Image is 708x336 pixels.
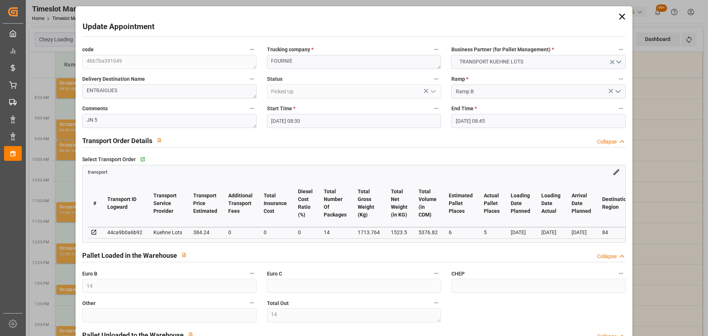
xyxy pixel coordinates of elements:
[228,228,253,237] div: 0
[247,104,257,113] button: Comments
[451,270,465,278] span: CHEP
[541,228,560,237] div: [DATE]
[188,180,223,227] th: Transport Price Estimated
[431,298,441,308] button: Total Out
[505,180,536,227] th: Loading Date Planned
[456,58,527,66] span: TRANSPORT KUEHNE LOTS
[431,74,441,84] button: Status
[102,180,148,227] th: Transport ID Logward
[82,250,177,260] h2: Pallet Loaded in the Warehouse
[88,180,102,227] th: #
[391,228,407,237] div: 1523.5
[247,269,257,278] button: Euro B
[478,180,505,227] th: Actual Pallet Places
[83,21,155,33] h2: Update Appointment
[267,55,441,69] textarea: FOURNIE
[148,180,188,227] th: Transport Service Provider
[152,133,166,147] button: View description
[88,169,107,174] a: transport
[484,228,500,237] div: 5
[602,228,629,237] div: 84
[267,105,295,112] span: Start Time
[616,269,626,278] button: CHEP
[358,228,380,237] div: 1713.764
[451,84,625,98] input: Type to search/select
[267,75,282,83] span: Status
[536,180,566,227] th: Loading Date Actual
[177,248,191,262] button: View description
[419,228,438,237] div: 5376.82
[82,105,108,112] span: Comments
[82,55,256,69] textarea: 4bb7ba391049
[597,253,617,260] div: Collapse
[267,84,441,98] input: Type to search/select
[82,75,145,83] span: Delivery Destination Name
[193,228,217,237] div: 384.24
[616,104,626,113] button: End Time *
[88,169,107,175] span: transport
[451,55,625,69] button: open menu
[267,299,289,307] span: Total Out
[153,228,182,237] div: Kuehne Lots
[264,228,287,237] div: 0
[324,228,347,237] div: 14
[451,114,625,128] input: DD-MM-YYYY HH:MM
[82,299,96,307] span: Other
[247,74,257,84] button: Delivery Destination Name
[427,86,438,97] button: open menu
[597,138,617,146] div: Collapse
[267,114,441,128] input: DD-MM-YYYY HH:MM
[267,46,313,53] span: Trucking company
[82,136,152,146] h2: Transport Order Details
[82,114,256,128] textarea: JN 5
[443,180,478,227] th: Estimated Pallet Places
[413,180,443,227] th: Total Volume (in CDM)
[247,298,257,308] button: Other
[352,180,385,227] th: Total Gross Weight (Kg)
[82,84,256,98] textarea: ENTRAIGUES
[431,269,441,278] button: Euro C
[385,180,413,227] th: Total Net Weight (in KG)
[82,270,97,278] span: Euro B
[298,228,313,237] div: 0
[82,46,94,53] span: code
[431,45,441,54] button: Trucking company *
[258,180,292,227] th: Total Insurance Cost
[82,156,136,163] span: Select Transport Order
[612,86,623,97] button: open menu
[511,228,530,237] div: [DATE]
[616,45,626,54] button: Business Partner (for Pallet Management) *
[247,45,257,54] button: code
[431,104,441,113] button: Start Time *
[616,74,626,84] button: Ramp *
[451,46,554,53] span: Business Partner (for Pallet Management)
[572,228,591,237] div: [DATE]
[267,270,282,278] span: Euro C
[318,180,352,227] th: Total Number Of Packages
[597,180,635,227] th: Destination Region
[292,180,318,227] th: Diesel Cost Ratio (%)
[267,308,441,322] textarea: 14
[566,180,597,227] th: Arrival Date Planned
[451,75,468,83] span: Ramp
[449,228,473,237] div: 6
[107,228,142,237] div: 44ca9b0a6b92
[451,105,477,112] span: End Time
[223,180,258,227] th: Additional Transport Fees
